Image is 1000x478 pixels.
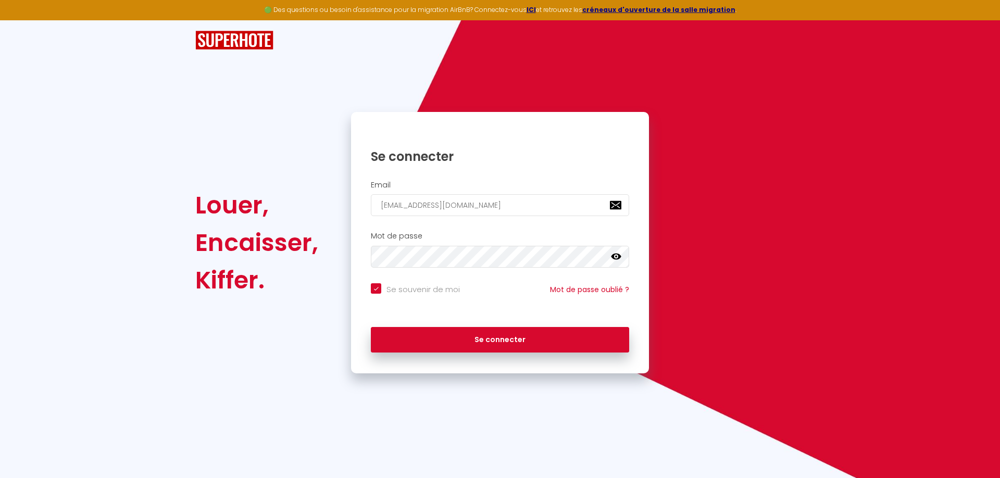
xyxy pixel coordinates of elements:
[195,261,318,299] div: Kiffer.
[371,232,629,241] h2: Mot de passe
[582,5,735,14] a: créneaux d'ouverture de la salle migration
[195,31,273,50] img: SuperHote logo
[371,148,629,165] h1: Se connecter
[527,5,536,14] a: ICI
[371,327,629,353] button: Se connecter
[550,284,629,295] a: Mot de passe oublié ?
[371,181,629,190] h2: Email
[195,186,318,224] div: Louer,
[371,194,629,216] input: Ton Email
[195,224,318,261] div: Encaisser,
